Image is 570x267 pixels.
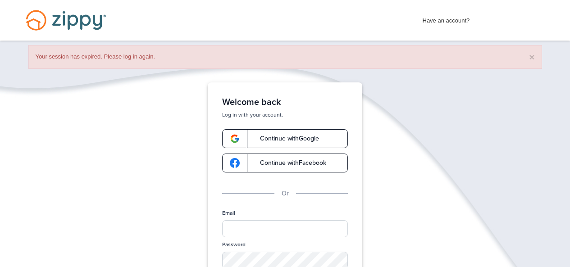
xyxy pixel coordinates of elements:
[230,134,240,144] img: google-logo
[251,160,326,166] span: Continue with Facebook
[222,129,348,148] a: google-logoContinue withGoogle
[251,136,319,142] span: Continue with Google
[222,111,348,118] p: Log in with your account.
[282,189,289,199] p: Or
[222,154,348,172] a: google-logoContinue withFacebook
[529,52,534,62] button: ×
[28,45,542,69] div: Your session has expired. Please log in again.
[423,11,470,26] span: Have an account?
[230,158,240,168] img: google-logo
[222,220,348,237] input: Email
[222,209,235,217] label: Email
[222,97,348,108] h1: Welcome back
[222,241,246,249] label: Password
